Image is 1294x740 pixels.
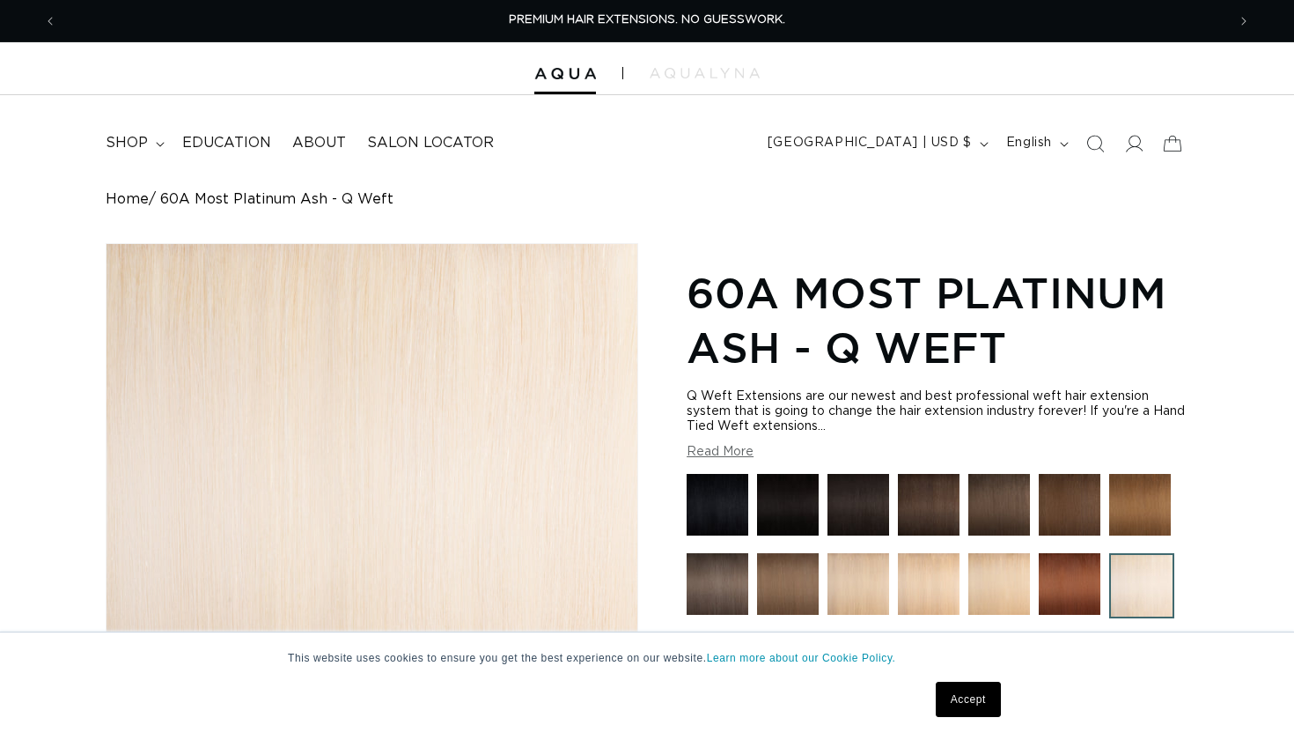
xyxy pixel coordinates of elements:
summary: shop [95,123,172,163]
a: 4 Medium Brown - Q Weft [1039,474,1100,544]
span: English [1006,134,1052,152]
button: Read More [687,445,754,460]
a: Learn more about our Cookie Policy. [707,652,896,664]
div: Q Weft Extensions are our newest and best professional weft hair extension system that is going t... [687,389,1188,434]
a: 4AB Medium Ash Brown - Q Weft [968,474,1030,544]
a: 1N Natural Black - Q Weft [757,474,819,544]
img: 1N Natural Black - Q Weft [757,474,819,536]
a: 22 Light Blonde - Q Weft [898,553,959,627]
a: 24 Light Golden Blonde - Q Weft [968,553,1030,627]
a: 16 Blonde - Q Weft [827,553,889,627]
button: [GEOGRAPHIC_DATA] | USD $ [757,127,996,160]
a: Education [172,123,282,163]
img: 1B Soft Black - Q Weft [827,474,889,536]
a: 1 Black - Q Weft [687,474,748,544]
a: 8AB Ash Brown - Q Weft [687,553,748,627]
summary: Search [1076,124,1114,163]
span: Education [182,134,271,152]
span: About [292,134,346,152]
a: 60A Most Platinum Ash - Q Weft [1109,553,1174,627]
span: shop [106,134,148,152]
h1: 60A Most Platinum Ash - Q Weft [687,265,1188,375]
span: PREMIUM HAIR EXTENSIONS. NO GUESSWORK. [509,14,785,26]
img: 22 Light Blonde - Q Weft [898,553,959,615]
button: English [996,127,1076,160]
img: 6 Light Brown - Q Weft [1109,474,1171,536]
img: 8 Golden Brown - Q Weft [757,553,819,615]
p: This website uses cookies to ensure you get the best experience on our website. [288,650,1006,666]
a: About [282,123,357,163]
a: Accept [936,682,1001,717]
a: 6 Light Brown - Q Weft [1109,474,1171,544]
span: Salon Locator [367,134,494,152]
img: 33 Copper Red - Q Weft [1039,553,1100,615]
a: 33 Copper Red - Q Weft [1039,553,1100,627]
a: 1B Soft Black - Q Weft [827,474,889,544]
span: 60A Most Platinum Ash - Q Weft [160,191,393,208]
img: 2 Dark Brown - Q Weft [898,474,959,536]
img: 16 Blonde - Q Weft [827,553,889,615]
a: Salon Locator [357,123,504,163]
img: aqualyna.com [650,68,760,78]
a: Home [106,191,149,208]
img: 60A Most Platinum Ash - Q Weft [1109,553,1174,618]
img: 8AB Ash Brown - Q Weft [687,553,748,615]
img: 1 Black - Q Weft [687,474,748,536]
img: 4AB Medium Ash Brown - Q Weft [968,474,1030,536]
span: [GEOGRAPHIC_DATA] | USD $ [768,134,972,152]
img: Aqua Hair Extensions [534,68,596,80]
button: Previous announcement [31,4,70,38]
button: Next announcement [1224,4,1263,38]
img: 4 Medium Brown - Q Weft [1039,474,1100,536]
nav: breadcrumbs [106,191,1188,208]
a: 8 Golden Brown - Q Weft [757,553,819,627]
a: 2 Dark Brown - Q Weft [898,474,959,544]
img: 24 Light Golden Blonde - Q Weft [968,553,1030,615]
